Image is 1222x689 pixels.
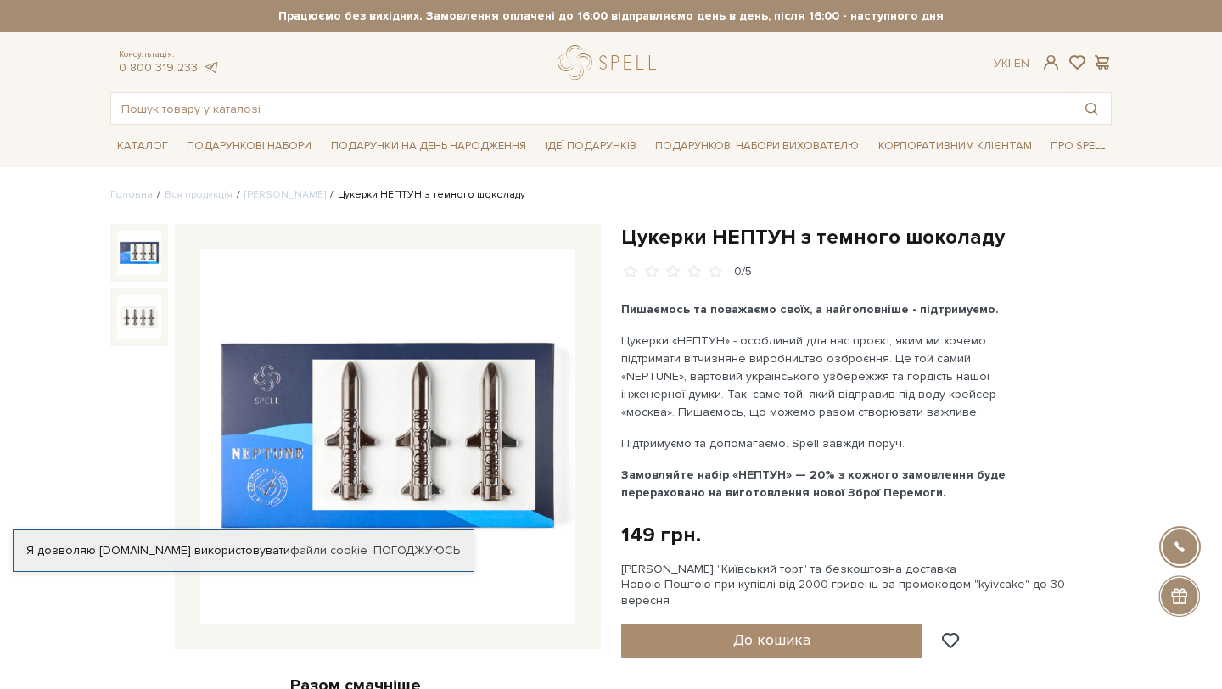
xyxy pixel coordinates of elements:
p: Підтримуємо та допомагаємо. Spell завжди поруч. [621,434,1019,452]
a: telegram [202,60,219,75]
a: Головна [110,188,153,201]
img: Цукерки НЕПТУН з темного шоколаду [200,249,575,625]
div: [PERSON_NAME] "Київський торт" та безкоштовна доставка Новою Поштою при купівлі від 2000 гривень ... [621,562,1112,608]
div: Ук [994,56,1029,71]
b: Замовляйте набір «НЕПТУН» — 20% з кожного замовлення буде перераховано на виготовлення нової Збро... [621,468,1006,500]
div: 149 грн. [621,522,701,548]
a: [PERSON_NAME] [244,188,326,201]
img: Цукерки НЕПТУН з темного шоколаду [117,295,161,339]
button: Пошук товару у каталозі [1072,93,1111,124]
strong: Працюємо без вихідних. Замовлення оплачені до 16:00 відправляємо день в день, після 16:00 - насту... [110,8,1112,24]
a: Вся продукція [165,188,233,201]
button: До кошика [621,624,922,658]
a: Ідеї подарунків [538,133,643,160]
a: Подарунки на День народження [324,133,533,160]
a: Корпоративним клієнтам [872,132,1039,160]
span: | [1008,56,1011,70]
a: Каталог [110,133,175,160]
a: Подарункові набори [180,133,318,160]
input: Пошук товару у каталозі [111,93,1072,124]
li: Цукерки НЕПТУН з темного шоколаду [326,188,525,203]
a: Про Spell [1044,133,1112,160]
h1: Цукерки НЕПТУН з темного шоколаду [621,224,1112,250]
a: Подарункові набори вихователю [648,132,866,160]
div: Я дозволяю [DOMAIN_NAME] використовувати [14,543,474,558]
a: файли cookie [290,543,367,557]
a: Погоджуюсь [373,543,460,558]
span: Консультація: [119,49,219,60]
div: 0/5 [734,264,752,280]
a: 0 800 319 233 [119,60,198,75]
p: Цукерки «НЕПТУН» - особливий для нас проєкт, яким ми хочемо підтримати вітчизняне виробництво озб... [621,332,1019,421]
a: En [1014,56,1029,70]
a: logo [558,45,664,80]
span: До кошика [733,630,810,649]
b: Пишаємось та поважаємо своїх, а найголовніше - підтримуємо. [621,302,999,316]
img: Цукерки НЕПТУН з темного шоколаду [117,231,161,275]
